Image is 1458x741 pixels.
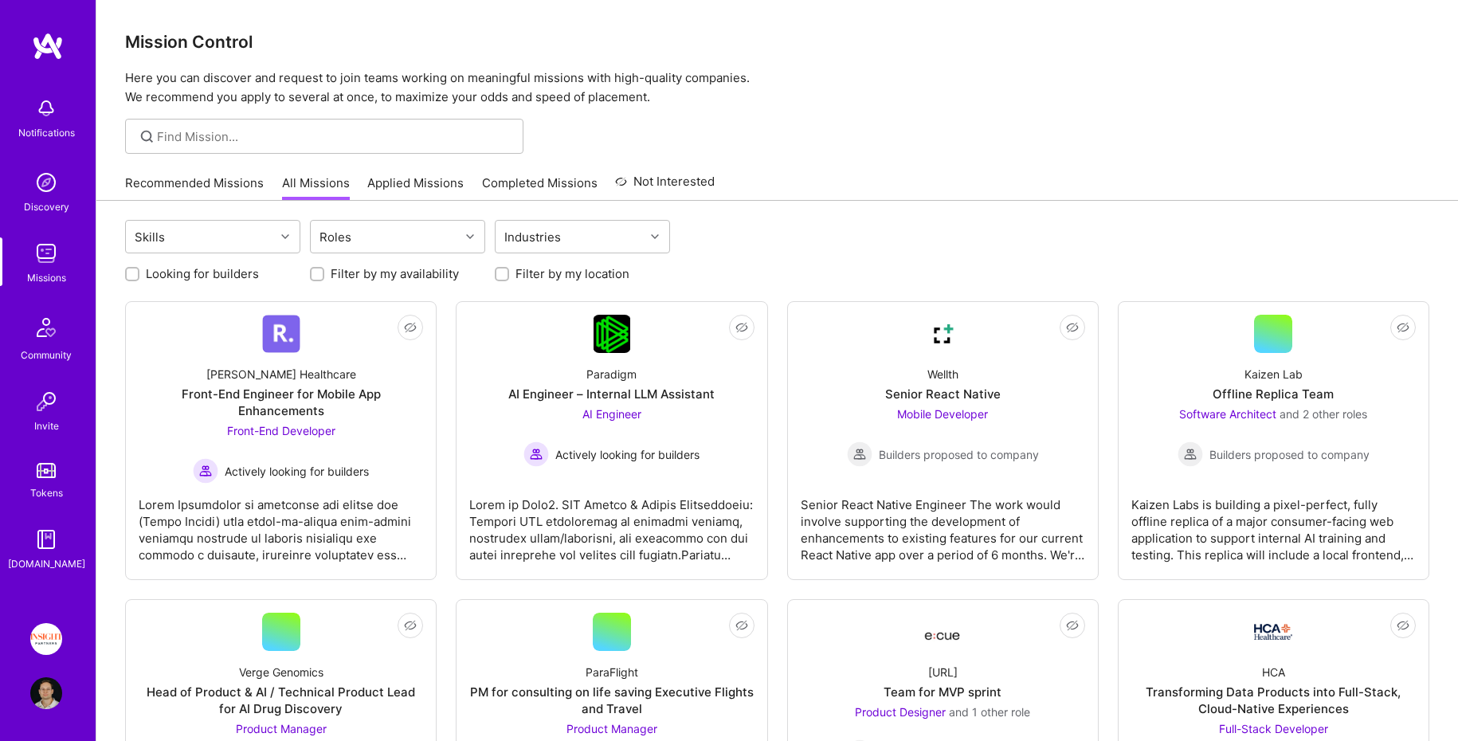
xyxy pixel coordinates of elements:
[928,664,958,680] div: [URL]
[469,315,754,567] a: Company LogoParadigmAI Engineer – Internal LLM AssistantAI Engineer Actively looking for builders...
[30,237,62,269] img: teamwork
[26,623,66,655] a: Insight Partners: Data & AI - Sourcing
[125,174,264,201] a: Recommended Missions
[125,32,1429,52] h3: Mission Control
[508,386,715,402] div: AI Engineer – Internal LLM Assistant
[801,315,1085,567] a: Company LogoWellthSenior React NativeMobile Developer Builders proposed to companyBuilders propos...
[404,619,417,632] i: icon EyeClosed
[1280,407,1367,421] span: and 2 other roles
[1254,624,1292,640] img: Company Logo
[239,664,323,680] div: Verge Genomics
[30,484,63,501] div: Tokens
[469,684,754,717] div: PM for consulting on life saving Executive Flights and Travel
[1131,315,1416,567] a: Kaizen LabOffline Replica TeamSoftware Architect and 2 other rolesBuilders proposed to companyBui...
[316,225,355,249] div: Roles
[1397,619,1409,632] i: icon EyeClosed
[30,623,62,655] img: Insight Partners: Data & AI - Sourcing
[651,233,659,241] i: icon Chevron
[281,233,289,241] i: icon Chevron
[404,321,417,334] i: icon EyeClosed
[282,174,350,201] a: All Missions
[482,174,598,201] a: Completed Missions
[26,677,66,709] a: User Avatar
[157,128,511,145] input: Find Mission...
[923,315,962,353] img: Company Logo
[30,523,62,555] img: guide book
[18,124,75,141] div: Notifications
[1262,664,1285,680] div: HCA
[586,366,637,382] div: Paradigm
[139,484,423,563] div: Lorem Ipsumdolor si ametconse adi elitse doe (Tempo Incidi) utla etdol-ma-aliqua enim-admini veni...
[367,174,464,201] a: Applied Missions
[582,407,641,421] span: AI Engineer
[1131,484,1416,563] div: Kaizen Labs is building a pixel-perfect, fully offline replica of a major consumer-facing web app...
[466,233,474,241] i: icon Chevron
[500,225,565,249] div: Industries
[879,446,1039,463] span: Builders proposed to company
[801,484,1085,563] div: Senior React Native Engineer The work would involve supporting the development of enhancements to...
[1219,722,1328,735] span: Full-Stack Developer
[1397,321,1409,334] i: icon EyeClosed
[34,418,59,434] div: Invite
[847,441,872,467] img: Builders proposed to company
[139,315,423,567] a: Company Logo[PERSON_NAME] HealthcareFront-End Engineer for Mobile App EnhancementsFront-End Devel...
[949,705,1030,719] span: and 1 other role
[735,321,748,334] i: icon EyeClosed
[27,269,66,286] div: Missions
[21,347,72,363] div: Community
[927,366,958,382] div: Wellth
[594,315,631,353] img: Company Logo
[193,458,218,484] img: Actively looking for builders
[1244,366,1303,382] div: Kaizen Lab
[1066,619,1079,632] i: icon EyeClosed
[1179,407,1276,421] span: Software Architect
[262,315,300,353] img: Company Logo
[138,127,156,146] i: icon SearchGrey
[1066,321,1079,334] i: icon EyeClosed
[30,92,62,124] img: bell
[131,225,169,249] div: Skills
[227,424,335,437] span: Front-End Developer
[555,446,700,463] span: Actively looking for builders
[1213,386,1334,402] div: Offline Replica Team
[30,386,62,418] img: Invite
[30,677,62,709] img: User Avatar
[523,441,549,467] img: Actively looking for builders
[146,265,259,282] label: Looking for builders
[515,265,629,282] label: Filter by my location
[735,619,748,632] i: icon EyeClosed
[139,386,423,419] div: Front-End Engineer for Mobile App Enhancements
[1131,684,1416,717] div: Transforming Data Products into Full-Stack, Cloud-Native Experiences
[37,463,56,478] img: tokens
[586,664,638,680] div: ParaFlight
[885,386,1001,402] div: Senior React Native
[206,366,356,382] div: [PERSON_NAME] Healthcare
[225,463,369,480] span: Actively looking for builders
[884,684,1001,700] div: Team for MVP sprint
[24,198,69,215] div: Discovery
[1209,446,1370,463] span: Builders proposed to company
[125,69,1429,107] p: Here you can discover and request to join teams working on meaningful missions with high-quality ...
[8,555,85,572] div: [DOMAIN_NAME]
[1178,441,1203,467] img: Builders proposed to company
[923,617,962,646] img: Company Logo
[615,172,715,201] a: Not Interested
[469,484,754,563] div: Lorem ip Dolo2. SIT Ametco & Adipis Elitseddoeiu: Tempori UTL etdoloremag al enimadmi veniamq, no...
[236,722,327,735] span: Product Manager
[331,265,459,282] label: Filter by my availability
[897,407,988,421] span: Mobile Developer
[855,705,946,719] span: Product Designer
[27,308,65,347] img: Community
[566,722,657,735] span: Product Manager
[32,32,64,61] img: logo
[30,167,62,198] img: discovery
[139,684,423,717] div: Head of Product & AI / Technical Product Lead for AI Drug Discovery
